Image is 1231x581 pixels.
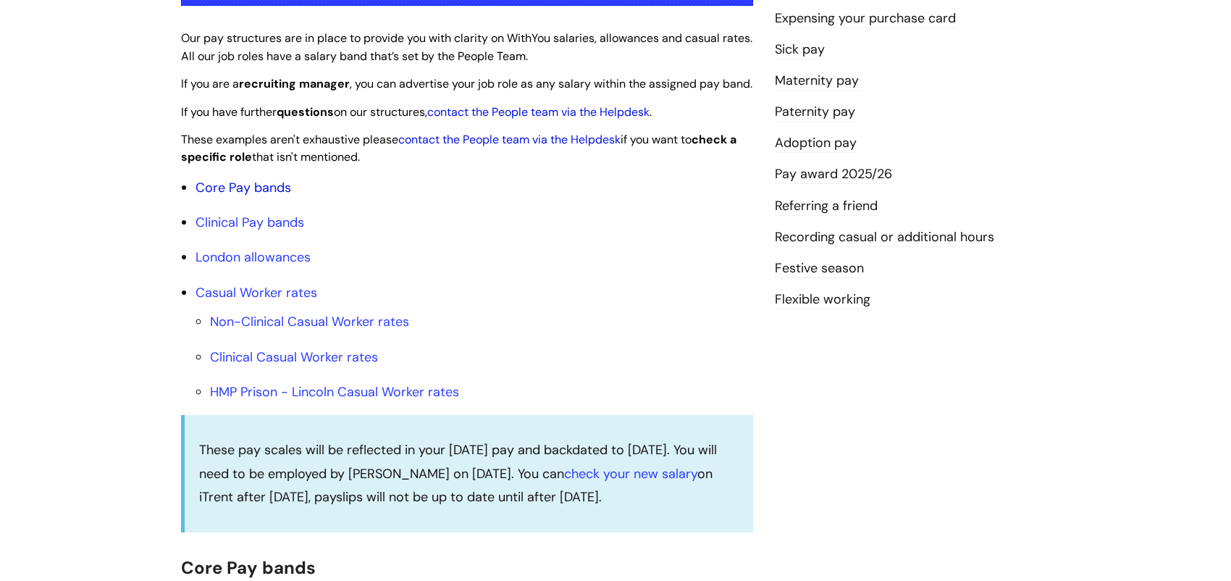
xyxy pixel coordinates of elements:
[196,248,311,266] a: London allowances
[277,104,334,120] strong: questions
[775,197,878,216] a: Referring a friend
[181,76,752,91] span: If you are a , you can advertise your job role as any salary within the assigned pay band.
[775,165,892,184] a: Pay award 2025/26
[210,348,378,366] a: Clinical Casual Worker rates
[199,438,739,509] p: These pay scales will be reflected in your [DATE] pay and backdated to [DATE]. You will need to b...
[775,72,859,91] a: Maternity pay
[181,30,752,64] span: Our pay structures are in place to provide you with clarity on WithYou salaries, allowances and c...
[196,214,304,231] a: Clinical Pay bands
[181,104,652,120] span: If you have further on our structures, .
[210,383,459,401] a: HMP Prison - Lincoln Casual Worker rates
[210,313,409,330] a: Non-Clinical Casual Worker rates
[427,104,650,120] a: contact the People team via the Helpdesk
[196,284,317,301] a: Casual Worker rates
[564,465,697,482] a: check your new salary
[775,259,864,278] a: Festive season
[775,134,857,153] a: Adoption pay
[775,9,956,28] a: Expensing your purchase card
[775,103,855,122] a: Paternity pay
[398,132,621,147] a: contact the People team via the Helpdesk
[775,290,870,309] a: Flexible working
[181,556,316,579] span: Core Pay bands
[775,228,994,247] a: Recording casual or additional hours
[775,41,825,59] a: Sick pay
[181,132,736,165] span: These examples aren't exhaustive please if you want to that isn't mentioned.
[239,76,350,91] strong: recruiting manager
[196,179,291,196] a: Core Pay bands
